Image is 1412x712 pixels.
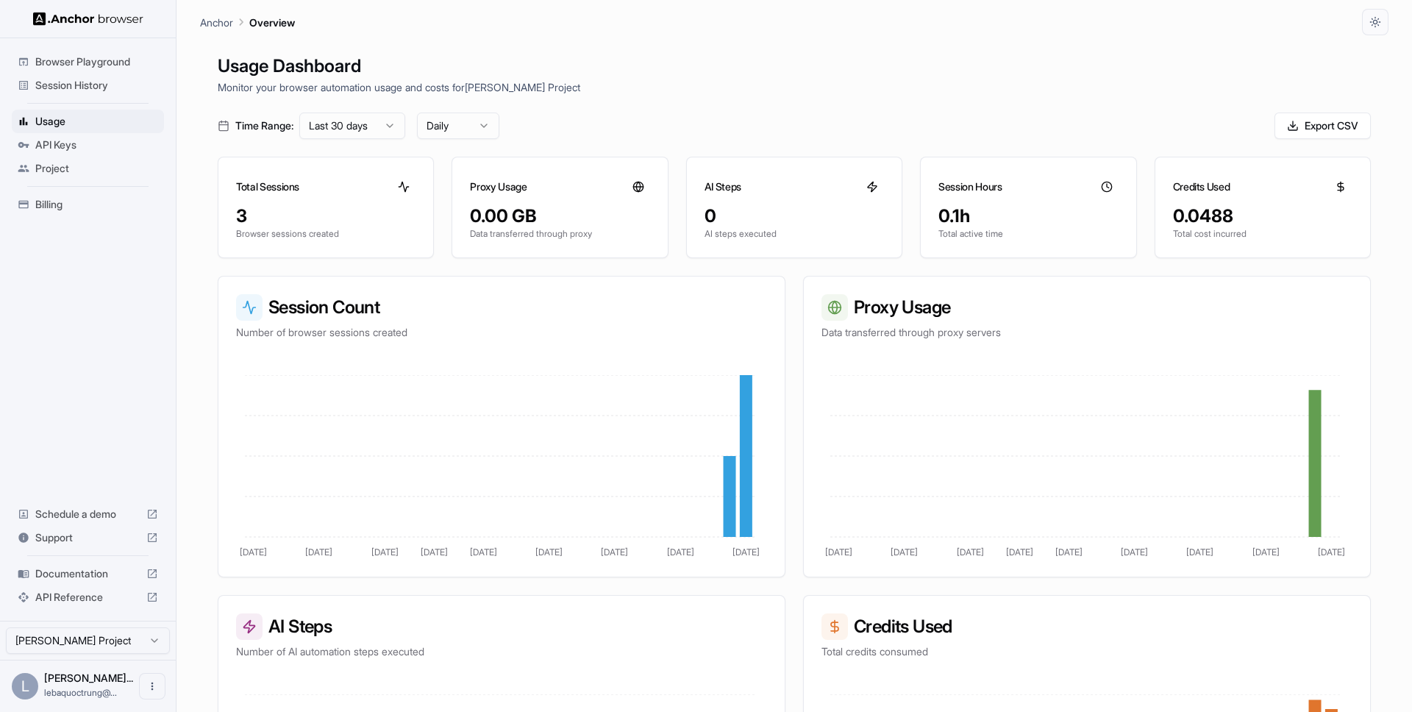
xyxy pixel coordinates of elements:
[12,562,164,585] div: Documentation
[35,78,158,93] span: Session History
[821,294,1352,321] h3: Proxy Usage
[535,547,563,558] tspan: [DATE]
[470,204,649,228] div: 0.00 GB
[235,118,293,133] span: Time Range:
[35,590,140,605] span: API Reference
[1006,547,1033,558] tspan: [DATE]
[139,673,165,699] button: Open menu
[35,54,158,69] span: Browser Playground
[236,613,767,640] h3: AI Steps
[421,547,448,558] tspan: [DATE]
[35,161,158,176] span: Project
[218,53,1371,79] h1: Usage Dashboard
[12,157,164,180] div: Project
[12,526,164,549] div: Support
[821,613,1352,640] h3: Credits Used
[821,644,1352,659] p: Total credits consumed
[470,547,497,558] tspan: [DATE]
[821,325,1352,340] p: Data transferred through proxy servers
[35,197,158,212] span: Billing
[1186,547,1213,558] tspan: [DATE]
[240,547,267,558] tspan: [DATE]
[12,193,164,216] div: Billing
[371,547,399,558] tspan: [DATE]
[236,204,416,228] div: 3
[1252,547,1280,558] tspan: [DATE]
[12,50,164,74] div: Browser Playground
[12,673,38,699] div: L
[470,228,649,240] p: Data transferred through proxy
[218,79,1371,95] p: Monitor your browser automation usage and costs for [PERSON_NAME] Project
[1173,228,1352,240] p: Total cost incurred
[705,228,884,240] p: AI steps executed
[35,138,158,152] span: API Keys
[236,294,767,321] h3: Session Count
[938,179,1002,194] h3: Session Hours
[12,110,164,133] div: Usage
[938,204,1118,228] div: 0.1h
[938,228,1118,240] p: Total active time
[35,507,140,521] span: Schedule a demo
[236,325,767,340] p: Number of browser sessions created
[1274,113,1371,139] button: Export CSV
[1173,204,1352,228] div: 0.0488
[957,547,984,558] tspan: [DATE]
[35,530,140,545] span: Support
[12,502,164,526] div: Schedule a demo
[825,547,852,558] tspan: [DATE]
[12,74,164,97] div: Session History
[305,547,332,558] tspan: [DATE]
[732,547,760,558] tspan: [DATE]
[12,585,164,609] div: API Reference
[601,547,628,558] tspan: [DATE]
[1121,547,1148,558] tspan: [DATE]
[44,687,117,698] span: lebaquoctrung@gmail.com
[33,12,143,26] img: Anchor Logo
[470,179,527,194] h3: Proxy Usage
[35,566,140,581] span: Documentation
[891,547,918,558] tspan: [DATE]
[35,114,158,129] span: Usage
[44,672,133,684] span: Lê Bá Quốc Trung
[236,228,416,240] p: Browser sessions created
[1055,547,1083,558] tspan: [DATE]
[249,15,295,30] p: Overview
[12,133,164,157] div: API Keys
[1173,179,1230,194] h3: Credits Used
[236,179,299,194] h3: Total Sessions
[200,14,295,30] nav: breadcrumb
[705,204,884,228] div: 0
[1318,547,1345,558] tspan: [DATE]
[236,644,767,659] p: Number of AI automation steps executed
[200,15,233,30] p: Anchor
[705,179,741,194] h3: AI Steps
[667,547,694,558] tspan: [DATE]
